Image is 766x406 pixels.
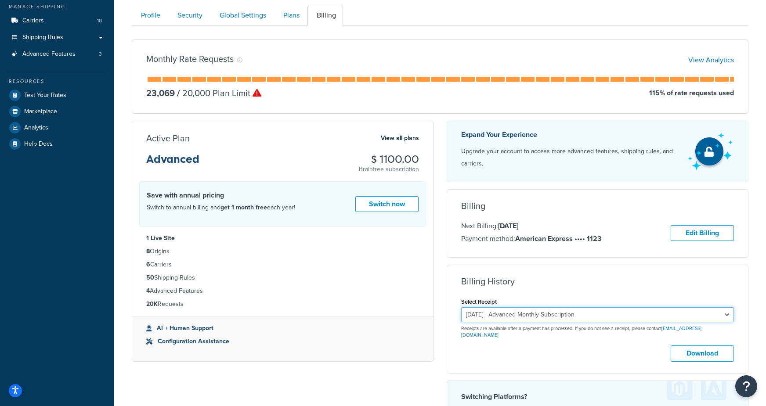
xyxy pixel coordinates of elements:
p: Next Billing: [461,220,601,232]
a: View Analytics [688,55,734,65]
a: Edit Billing [671,225,734,241]
p: Payment method: [461,233,601,244]
li: Requests [146,299,419,309]
h3: $ 1100.00 [359,154,419,165]
span: Advanced Features [22,50,76,58]
a: [EMAIL_ADDRESS][DOMAIN_NAME] [461,325,701,338]
li: Carriers [7,13,108,29]
label: Select Receipt [461,298,497,305]
p: 20,000 Plan Limit [175,87,261,99]
span: Carriers [22,17,44,25]
a: Marketplace [7,104,108,119]
a: Security [168,6,210,25]
span: / [177,86,180,100]
p: Expand Your Experience [461,129,680,141]
h4: Switching Platforms? [461,392,734,402]
li: Origins [146,247,419,256]
span: Shipping Rules [22,34,63,41]
span: Help Docs [24,140,53,148]
a: Help Docs [7,136,108,152]
strong: 8 [146,247,150,256]
span: Marketplace [24,108,57,115]
strong: [DATE] [498,221,518,231]
strong: 4 [146,286,150,295]
p: 115 % of rate requests used [649,87,734,99]
p: 23,069 [146,87,175,99]
strong: 1 Live Site [146,234,175,243]
p: Receipts are available after a payment has processed. If you do not see a receipt, please contact [461,325,734,339]
a: View all plans [381,133,419,144]
h3: Monthly Rate Requests [146,54,234,64]
h3: Billing History [461,277,515,286]
h3: Advanced [146,154,199,172]
li: Advanced Features [7,46,108,62]
li: AI + Human Support [146,323,419,333]
strong: get 1 month free [220,203,267,212]
a: Plans [274,6,307,25]
a: Advanced Features 3 [7,46,108,62]
span: 10 [97,17,102,25]
a: Carriers 10 [7,13,108,29]
p: Upgrade your account to access more advanced features, shipping rules, and carriers. [461,145,680,170]
a: Switch now [355,196,419,212]
a: Test Your Rates [7,87,108,103]
li: Advanced Features [146,286,419,296]
p: Switch to annual billing and each year! [147,202,295,213]
li: Carriers [146,260,419,269]
div: Resources [7,78,108,85]
strong: 20K [146,299,158,309]
a: Global Settings [210,6,273,25]
a: Expand Your Experience Upgrade your account to access more advanced features, shipping rules, and... [447,121,748,182]
a: Shipping Rules [7,29,108,46]
button: Download [671,345,734,362]
h3: Active Plan [146,133,190,143]
span: 3 [99,50,102,58]
button: Open Resource Center [735,375,757,397]
p: Braintree subscription [359,165,419,174]
strong: 50 [146,273,154,282]
h4: Save with annual pricing [147,190,295,201]
a: Profile [132,6,167,25]
strong: 6 [146,260,150,269]
a: Analytics [7,120,108,136]
div: Manage Shipping [7,3,108,11]
li: Shipping Rules [146,273,419,283]
h3: Billing [461,201,485,211]
span: Analytics [24,124,48,132]
span: Test Your Rates [24,92,66,99]
a: Billing [307,6,343,25]
li: Configuration Assistance [146,337,419,346]
strong: American Express •••• 1123 [515,234,601,244]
